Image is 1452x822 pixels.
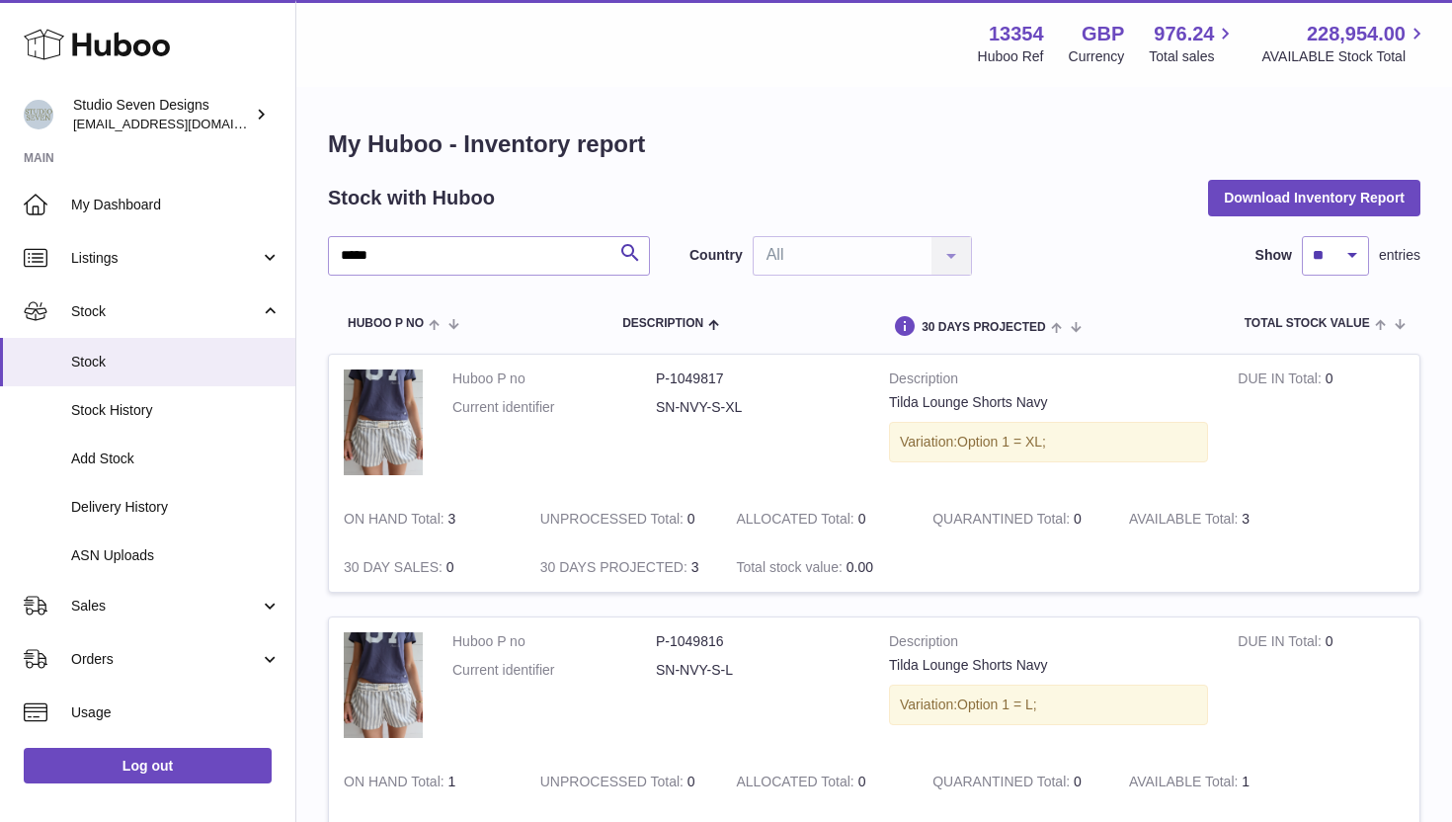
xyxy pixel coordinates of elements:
td: 0 [1223,355,1419,495]
span: Stock History [71,401,281,420]
span: Option 1 = XL; [957,434,1046,450]
td: 1 [1114,758,1311,806]
span: 228,954.00 [1307,21,1406,47]
strong: Description [889,632,1208,656]
td: 0 [1223,617,1419,758]
div: Huboo Ref [978,47,1044,66]
td: 0 [721,758,918,806]
strong: UNPROCESSED Total [540,511,687,532]
dt: Huboo P no [452,370,656,388]
strong: 30 DAYS PROJECTED [540,559,691,580]
td: 0 [525,758,722,806]
strong: AVAILABLE Total [1129,774,1242,794]
strong: 13354 [989,21,1044,47]
button: Download Inventory Report [1208,180,1420,215]
strong: ON HAND Total [344,774,448,794]
div: Tilda Lounge Shorts Navy [889,656,1208,675]
strong: ALLOCATED Total [736,774,857,794]
strong: UNPROCESSED Total [540,774,687,794]
label: Show [1255,246,1292,265]
span: Sales [71,597,260,616]
span: Option 1 = L; [957,697,1037,712]
span: 0.00 [847,559,873,575]
span: 30 DAYS PROJECTED [922,321,1046,334]
h1: My Huboo - Inventory report [328,128,1420,160]
strong: ON HAND Total [344,511,448,532]
span: 976.24 [1154,21,1214,47]
dt: Current identifier [452,661,656,680]
img: contact.studiosevendesigns@gmail.com [24,100,53,129]
dd: SN-NVY-S-L [656,661,859,680]
span: [EMAIL_ADDRESS][DOMAIN_NAME] [73,116,290,131]
dd: P-1049816 [656,632,859,651]
dt: Current identifier [452,398,656,417]
span: Stock [71,353,281,371]
span: Listings [71,249,260,268]
td: 3 [525,543,722,592]
span: 0 [1074,511,1082,527]
span: Total sales [1149,47,1237,66]
span: 0 [1074,774,1082,789]
a: Log out [24,748,272,783]
strong: 30 DAY SALES [344,559,446,580]
strong: ALLOCATED Total [736,511,857,532]
div: Currency [1069,47,1125,66]
strong: AVAILABLE Total [1129,511,1242,532]
td: 0 [721,495,918,543]
span: Add Stock [71,450,281,468]
strong: Total stock value [736,559,846,580]
strong: DUE IN Total [1238,633,1325,654]
span: Orders [71,650,260,669]
td: 0 [525,495,722,543]
span: Delivery History [71,498,281,517]
span: Stock [71,302,260,321]
span: ASN Uploads [71,546,281,565]
label: Country [689,246,743,265]
div: Variation: [889,685,1208,725]
span: AVAILABLE Stock Total [1261,47,1428,66]
img: product image [344,370,423,475]
td: 3 [1114,495,1311,543]
td: 3 [329,495,525,543]
span: My Dashboard [71,196,281,214]
span: Description [622,317,703,330]
span: Huboo P no [348,317,424,330]
strong: GBP [1082,21,1124,47]
div: Tilda Lounge Shorts Navy [889,393,1208,412]
span: Usage [71,703,281,722]
img: product image [344,632,423,738]
div: Variation: [889,422,1208,462]
strong: QUARANTINED Total [932,774,1074,794]
a: 228,954.00 AVAILABLE Stock Total [1261,21,1428,66]
h2: Stock with Huboo [328,185,495,211]
dt: Huboo P no [452,632,656,651]
strong: Description [889,370,1208,393]
div: Studio Seven Designs [73,96,251,133]
span: entries [1379,246,1420,265]
a: 976.24 Total sales [1149,21,1237,66]
td: 0 [329,543,525,592]
span: Total stock value [1245,317,1370,330]
dd: SN-NVY-S-XL [656,398,859,417]
strong: DUE IN Total [1238,370,1325,391]
strong: QUARANTINED Total [932,511,1074,532]
td: 1 [329,758,525,806]
dd: P-1049817 [656,370,859,388]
